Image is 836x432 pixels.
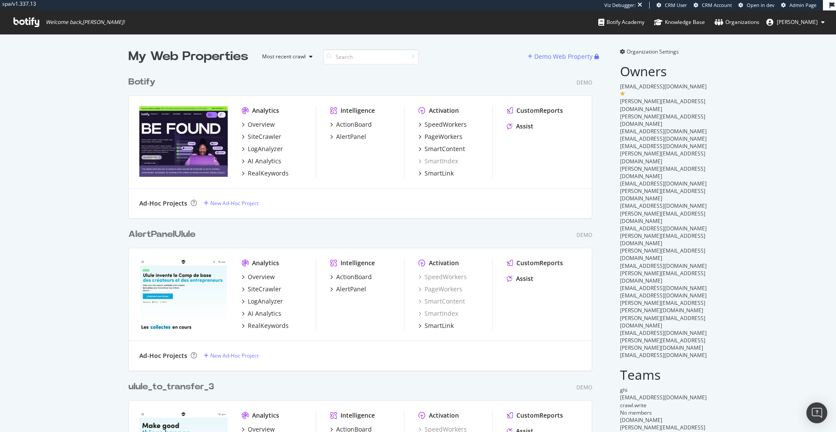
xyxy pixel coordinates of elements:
[242,273,275,281] a: Overview
[330,273,372,281] a: ActionBoard
[248,321,289,330] div: RealKeywords
[620,314,705,329] span: [PERSON_NAME][EMAIL_ADDRESS][DOMAIN_NAME]
[128,381,218,393] a: ulule_to_transfer_3
[702,2,732,8] span: CRM Account
[204,352,259,359] a: New Ad-Hoc Project
[576,231,592,239] div: Demo
[627,48,679,55] span: Organization Settings
[576,384,592,391] div: Demo
[248,309,281,318] div: AI Analytics
[330,132,366,141] a: AlertPanel
[781,2,816,9] a: Admin Page
[620,292,707,299] span: [EMAIL_ADDRESS][DOMAIN_NAME]
[620,64,708,78] h2: Owners
[418,309,458,318] a: SmartIndex
[429,411,459,420] div: Activation
[248,132,281,141] div: SiteCrawler
[747,2,775,8] span: Open in dev
[418,321,454,330] a: SmartLink
[336,285,366,294] div: AlertPanel
[248,285,281,294] div: SiteCrawler
[694,2,732,9] a: CRM Account
[654,18,705,27] div: Knowledge Base
[128,76,159,88] a: Botify
[604,2,636,9] div: Viz Debugger:
[418,273,467,281] a: SpeedWorkers
[330,120,372,129] a: ActionBoard
[620,416,708,424] div: [DOMAIN_NAME]
[242,285,281,294] a: SiteCrawler
[128,76,155,88] div: Botify
[516,122,533,131] div: Assist
[620,262,707,270] span: [EMAIL_ADDRESS][DOMAIN_NAME]
[252,259,279,267] div: Analytics
[620,142,707,150] span: [EMAIL_ADDRESS][DOMAIN_NAME]
[620,113,705,128] span: [PERSON_NAME][EMAIL_ADDRESS][DOMAIN_NAME]
[425,321,454,330] div: SmartLink
[507,411,563,420] a: CustomReports
[620,83,707,90] span: [EMAIL_ADDRESS][DOMAIN_NAME]
[516,106,563,115] div: CustomReports
[128,48,248,65] div: My Web Properties
[418,120,467,129] a: SpeedWorkers
[789,2,816,8] span: Admin Page
[507,122,533,131] a: Assist
[248,120,275,129] div: Overview
[598,18,644,27] div: Botify Academy
[248,157,281,165] div: AI Analytics
[255,50,316,64] button: Most recent crawl
[242,309,281,318] a: AI Analytics
[128,228,199,241] a: AlertPanelUlule
[425,120,467,129] div: SpeedWorkers
[242,132,281,141] a: SiteCrawler
[665,2,687,8] span: CRM User
[418,285,462,294] a: PageWorkers
[210,199,259,207] div: New Ad-Hoc Project
[620,150,705,165] span: [PERSON_NAME][EMAIL_ADDRESS][DOMAIN_NAME]
[657,2,687,9] a: CRM User
[336,273,372,281] div: ActionBoard
[516,259,563,267] div: CustomReports
[248,273,275,281] div: Overview
[418,157,458,165] a: SmartIndex
[139,199,187,208] div: Ad-Hoc Projects
[777,18,818,26] span: josselin
[128,381,214,393] div: ulule_to_transfer_3
[620,98,705,112] span: [PERSON_NAME][EMAIL_ADDRESS][DOMAIN_NAME]
[139,351,187,360] div: Ad-Hoc Projects
[340,411,375,420] div: Intelligence
[620,270,705,284] span: [PERSON_NAME][EMAIL_ADDRESS][DOMAIN_NAME]
[715,18,759,27] div: Organizations
[620,247,705,262] span: [PERSON_NAME][EMAIL_ADDRESS][DOMAIN_NAME]
[425,145,465,153] div: SmartContent
[715,10,759,34] a: Organizations
[654,10,705,34] a: Knowledge Base
[204,199,259,207] a: New Ad-Hoc Project
[139,259,228,329] img: AlertPanelUlule
[598,10,644,34] a: Botify Academy
[340,106,375,115] div: Intelligence
[620,284,707,292] span: [EMAIL_ADDRESS][DOMAIN_NAME]
[620,180,707,187] span: [EMAIL_ADDRESS][DOMAIN_NAME]
[139,106,228,177] img: Botify
[336,132,366,141] div: AlertPanel
[576,79,592,86] div: Demo
[330,285,366,294] a: AlertPanel
[620,202,707,209] span: [EMAIL_ADDRESS][DOMAIN_NAME]
[418,169,454,178] a: SmartLink
[507,106,563,115] a: CustomReports
[620,337,705,351] span: [PERSON_NAME][EMAIL_ADDRESS][PERSON_NAME][DOMAIN_NAME]
[507,259,563,267] a: CustomReports
[323,49,419,64] input: Search
[340,259,375,267] div: Intelligence
[620,351,707,359] span: [EMAIL_ADDRESS][DOMAIN_NAME]
[620,225,707,232] span: [EMAIL_ADDRESS][DOMAIN_NAME]
[806,402,827,423] div: Open Intercom Messenger
[620,128,707,135] span: [EMAIL_ADDRESS][DOMAIN_NAME]
[620,187,705,202] span: [PERSON_NAME][EMAIL_ADDRESS][DOMAIN_NAME]
[429,259,459,267] div: Activation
